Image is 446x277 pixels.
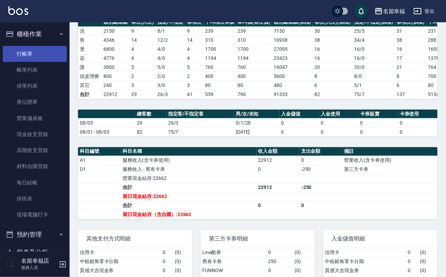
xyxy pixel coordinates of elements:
button: 登出 [411,5,438,18]
td: 服務收入 - 舊有卡券 [121,165,257,174]
td: 20 [313,63,353,72]
a: 打帳單 [3,46,67,62]
td: 1194 [203,54,236,63]
table: a dense table [78,147,438,220]
td: 75/7 [166,127,234,136]
td: 790 [236,90,272,99]
td: 4 [130,45,156,54]
td: 16 [395,45,427,54]
td: D1 [78,165,121,174]
td: 0 [280,118,319,127]
td: 1700 [203,45,236,54]
th: 男/女/未知 [234,110,280,119]
td: 合計 [121,201,257,210]
td: ( 0 ) [293,257,315,266]
td: 0 [257,201,300,210]
td: 當日現金結存:22662 [121,192,257,201]
td: 75/7 [352,90,395,99]
td: 4 [185,45,203,54]
td: 27095 [272,45,313,54]
td: 6 [395,81,427,90]
td: 4346 [102,35,130,45]
button: save [354,4,368,18]
table: a dense table [78,110,438,137]
a: 材料自購登錄 [3,158,67,174]
td: 5600 [272,72,313,81]
td: 760 [236,63,272,72]
td: 14 [185,35,203,45]
td: 信用卡 [78,248,161,258]
td: 0 [299,156,343,165]
td: 舊有卡券 [201,257,266,266]
td: 中租銀角零卡分期 [78,257,161,266]
td: 26/3 [156,90,185,99]
td: 8 [313,72,353,81]
td: 17 [395,54,427,63]
td: 34 / 4 [352,35,395,45]
td: 0 [319,118,359,127]
td: 41 [185,90,203,99]
td: 第三方卡券 [343,165,438,174]
button: 名留幸福 [372,4,408,18]
th: 科目編號 [78,147,121,156]
td: 480 [272,81,313,90]
td: 20 / 0 [352,63,395,72]
td: 0 [359,118,398,127]
td: 91333 [272,90,313,99]
td: 3 [130,81,156,90]
td: ( 0 ) [173,266,193,275]
td: ( 0 ) [418,266,438,275]
td: 31 [395,26,427,35]
span: 入金儲值明細 [332,236,429,243]
td: 3 [185,81,203,90]
td: 當日現金結存（含自購）:22662 [121,210,257,219]
td: -250 [299,183,343,192]
td: 559 [203,90,236,99]
td: 0 [161,248,173,258]
td: 6800 [102,45,130,54]
td: 剪 [78,35,102,45]
td: 16 [313,45,353,54]
th: 支出金額 [299,147,343,156]
td: 08/01 - 08/03 [78,127,135,136]
td: 22912 [102,90,130,99]
td: 0 [299,201,343,210]
td: 4 [185,54,203,63]
td: 10938 [272,35,313,45]
td: [DATE] [234,127,280,136]
td: 22912 [257,183,300,192]
span: 第三方卡券明細 [209,236,306,243]
td: 800 [102,72,130,81]
td: 6 [313,81,353,90]
td: 2 / 0 [156,72,185,81]
td: 其它 [78,81,102,90]
img: Logo [8,6,28,15]
p: 服務人員 [21,265,57,271]
td: 7150 [272,26,313,35]
td: 信用卡 [323,248,406,258]
td: 21 [395,63,427,72]
a: 營業儀表板 [3,110,67,126]
td: 239 [203,26,236,35]
td: 中租銀角零卡分期 [323,257,406,266]
td: ( 0 ) [418,257,438,266]
td: 12 / 2 [156,35,185,45]
td: 2 [185,72,203,81]
td: 頭皮理療 [78,72,102,81]
td: 5 [130,63,156,72]
td: 310 [203,35,236,45]
th: 收入金額 [257,147,300,156]
td: 26/3 [166,118,234,127]
td: 5 [185,63,203,72]
td: 22912 [257,156,300,165]
td: ( 0 ) [173,248,193,258]
td: 0 [406,257,418,266]
td: A1 [78,156,121,165]
td: 4 / 0 [156,45,185,54]
button: 櫃檯作業 [3,25,67,43]
td: 4 / 0 [156,54,185,63]
th: 入金儲值 [280,110,319,119]
td: 29 [135,118,166,127]
td: 240 [102,81,130,90]
td: 0/1/28 [234,118,280,127]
